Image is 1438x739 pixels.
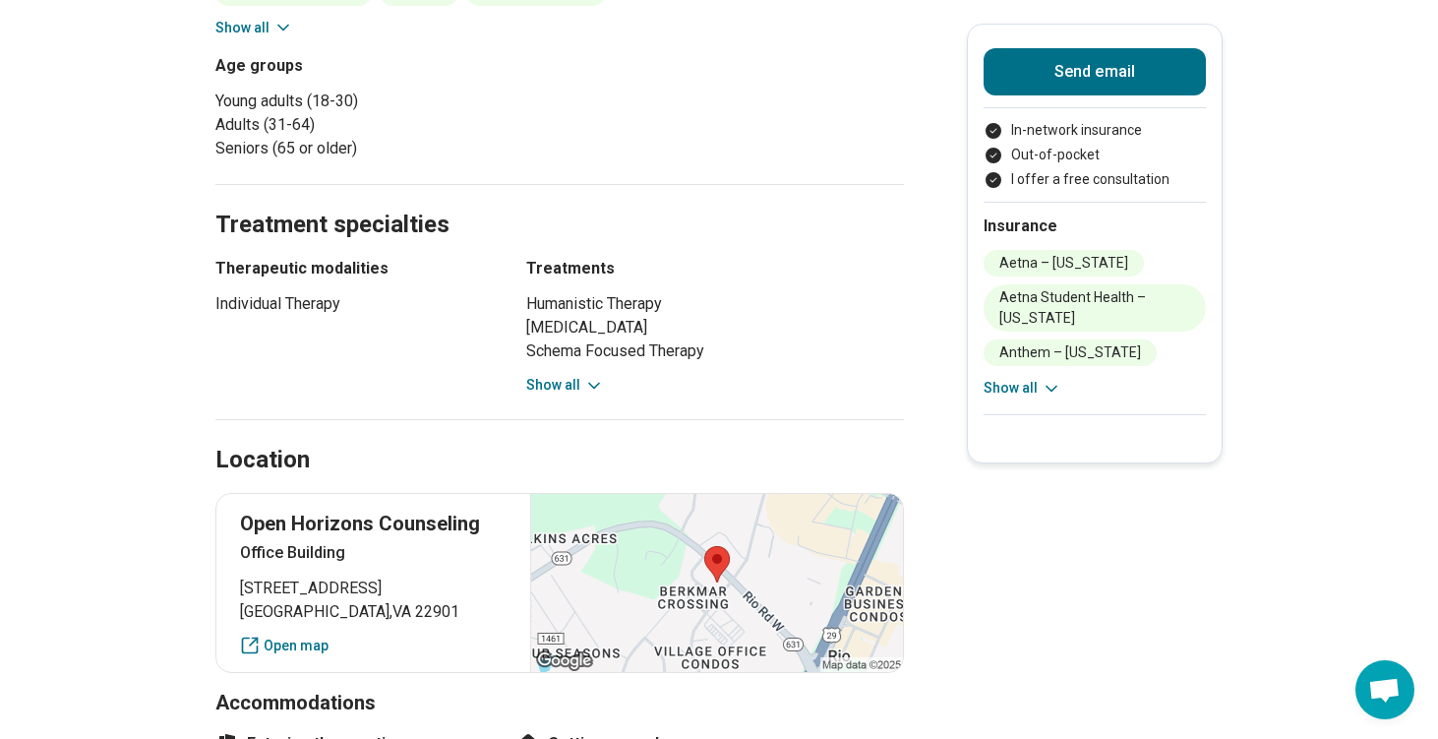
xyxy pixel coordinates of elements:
[215,689,904,716] h3: Accommodations
[984,339,1157,366] li: Anthem – [US_STATE]
[526,316,904,339] li: [MEDICAL_DATA]
[984,120,1206,141] li: In-network insurance
[984,169,1206,190] li: I offer a free consultation
[984,284,1206,332] li: Aetna Student Health – [US_STATE]
[526,339,904,363] li: Schema Focused Therapy
[984,250,1144,277] li: Aetna – [US_STATE]
[215,444,310,477] h2: Location
[215,90,552,113] li: Young adults (18-30)
[984,145,1206,165] li: Out-of-pocket
[984,120,1206,190] ul: Payment options
[215,113,552,137] li: Adults (31-64)
[215,257,491,280] h3: Therapeutic modalities
[240,510,507,537] p: Open Horizons Counseling
[240,541,507,565] p: Office Building
[1355,660,1414,719] div: Open chat
[240,636,507,656] a: Open map
[240,600,507,624] span: [GEOGRAPHIC_DATA] , VA 22901
[215,137,552,160] li: Seniors (65 or older)
[215,161,904,242] h2: Treatment specialties
[526,257,904,280] h3: Treatments
[215,18,293,38] button: Show all
[215,54,552,78] h3: Age groups
[526,292,904,316] li: Humanistic Therapy
[984,48,1206,95] button: Send email
[240,577,507,600] span: [STREET_ADDRESS]
[984,215,1206,238] h2: Insurance
[984,378,1061,399] button: Show all
[215,292,491,316] li: Individual Therapy
[526,375,604,396] button: Show all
